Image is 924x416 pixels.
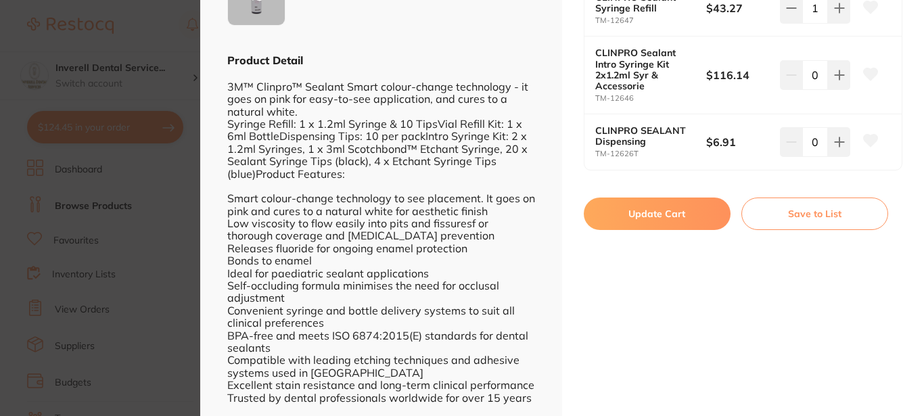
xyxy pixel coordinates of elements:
[741,198,888,230] button: Save to List
[595,125,695,147] b: CLINPRO SEALANT Dispensing
[595,149,706,158] small: TM-12626T
[584,198,731,230] button: Update Cart
[227,53,303,67] b: Product Detail
[706,1,772,16] b: $43.27
[595,16,706,25] small: TM-12647
[706,135,772,149] b: $6.91
[595,47,695,91] b: CLINPRO Sealant Intro Syringe Kit 2x1.2ml Syr & Accessorie
[595,94,706,103] small: TM-12646
[706,68,772,83] b: $116.14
